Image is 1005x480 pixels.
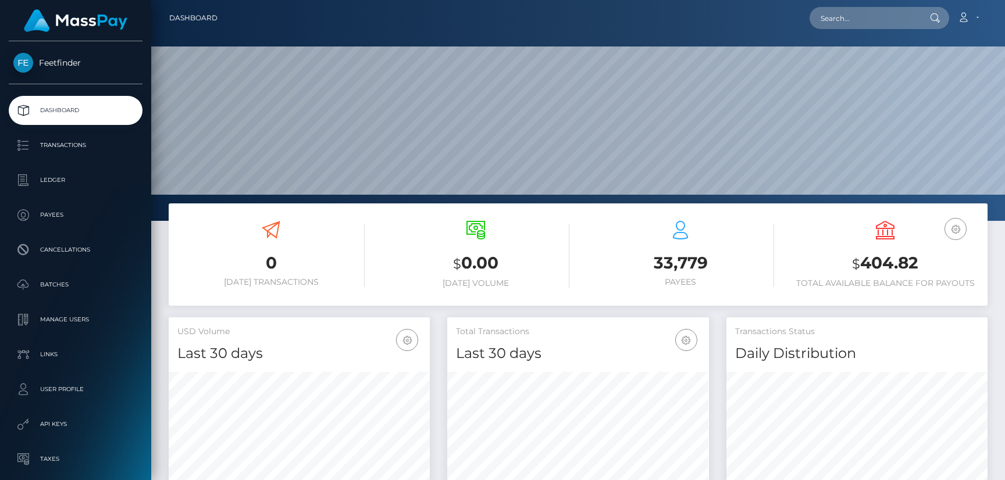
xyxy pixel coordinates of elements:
[13,53,33,73] img: Feetfinder
[169,6,218,30] a: Dashboard
[9,445,142,474] a: Taxes
[9,58,142,68] span: Feetfinder
[13,241,138,259] p: Cancellations
[9,410,142,439] a: API Keys
[9,235,142,264] a: Cancellations
[9,340,142,369] a: Links
[13,346,138,363] p: Links
[9,305,142,334] a: Manage Users
[9,200,142,230] a: Payees
[13,102,138,119] p: Dashboard
[9,166,142,195] a: Ledger
[456,326,700,338] h5: Total Transactions
[9,96,142,125] a: Dashboard
[13,276,138,293] p: Batches
[177,326,421,338] h5: USD Volume
[810,7,919,29] input: Search...
[587,252,774,274] h3: 33,779
[453,256,461,272] small: $
[852,256,860,272] small: $
[382,252,569,275] h3: 0.00
[13,206,138,224] p: Payees
[456,343,700,364] h4: Last 30 days
[792,278,979,288] h6: Total Available Balance for Payouts
[13,171,138,189] p: Ledger
[13,381,138,398] p: User Profile
[587,277,774,287] h6: Payees
[177,277,365,287] h6: [DATE] Transactions
[9,270,142,299] a: Batches
[735,326,979,338] h5: Transactions Status
[13,137,138,154] p: Transactions
[177,343,421,364] h4: Last 30 days
[13,311,138,328] p: Manage Users
[382,278,569,288] h6: [DATE] Volume
[13,415,138,433] p: API Keys
[9,131,142,160] a: Transactions
[24,9,127,32] img: MassPay Logo
[735,343,979,364] h4: Daily Distribution
[9,375,142,404] a: User Profile
[792,252,979,275] h3: 404.82
[13,450,138,468] p: Taxes
[177,252,365,274] h3: 0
